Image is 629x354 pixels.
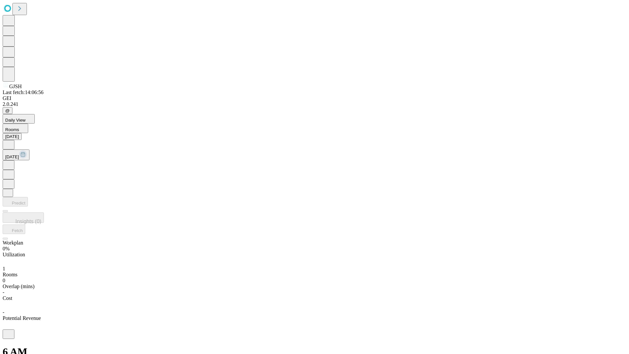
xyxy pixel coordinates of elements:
span: Insights (0) [15,219,41,224]
span: Rooms [3,272,17,277]
span: Utilization [3,252,25,257]
button: Daily View [3,114,35,124]
span: GJSH [9,84,22,89]
span: Cost [3,295,12,301]
button: Predict [3,197,28,206]
button: Fetch [3,225,25,234]
span: - [3,309,4,315]
div: GEI [3,95,626,101]
div: 2.0.241 [3,101,626,107]
span: [DATE] [5,154,19,159]
span: 1 [3,266,5,271]
span: 0% [3,246,10,251]
button: Insights (0) [3,212,44,223]
button: Rooms [3,124,28,133]
button: [DATE] [3,149,29,160]
span: Daily View [5,118,26,123]
span: Workplan [3,240,23,246]
span: 0 [3,278,5,283]
span: Potential Revenue [3,315,41,321]
span: Last fetch: 14:06:56 [3,89,44,95]
span: Overlap (mins) [3,284,34,289]
span: @ [5,108,10,113]
button: [DATE] [3,133,22,140]
button: @ [3,107,12,114]
span: Rooms [5,127,19,132]
span: - [3,289,4,295]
